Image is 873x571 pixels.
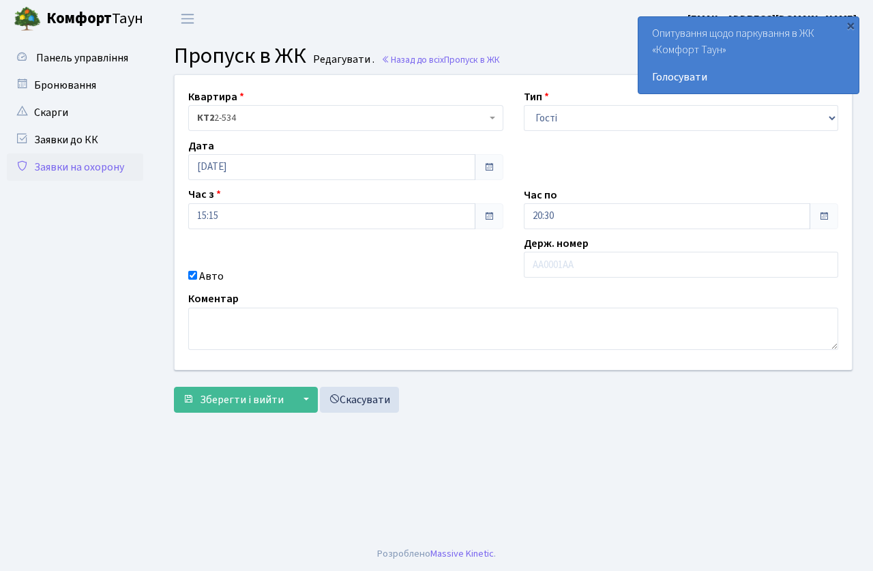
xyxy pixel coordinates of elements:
[524,252,839,278] input: AA0001AA
[638,17,859,93] div: Опитування щодо паркування в ЖК «Комфорт Таун»
[188,187,221,203] label: Час з
[197,111,214,125] b: КТ2
[188,89,244,105] label: Квартира
[652,69,845,85] a: Голосувати
[844,18,857,32] div: ×
[524,187,557,203] label: Час по
[310,53,374,66] small: Редагувати .
[320,387,399,413] a: Скасувати
[188,105,503,131] span: <b>КТ2</b>&nbsp;&nbsp;&nbsp;2-534
[430,546,494,561] a: Massive Kinetic
[381,53,500,66] a: Назад до всіхПропуск в ЖК
[524,89,549,105] label: Тип
[377,546,496,561] div: Розроблено .
[7,72,143,99] a: Бронювання
[188,291,239,308] label: Коментар
[7,44,143,72] a: Панель управління
[444,53,500,66] span: Пропуск в ЖК
[200,392,284,407] span: Зберегти і вийти
[199,268,224,284] label: Авто
[7,126,143,153] a: Заявки до КК
[36,50,128,65] span: Панель управління
[7,99,143,126] a: Скарги
[687,11,857,27] a: [EMAIL_ADDRESS][DOMAIN_NAME]
[197,111,486,125] span: <b>КТ2</b>&nbsp;&nbsp;&nbsp;2-534
[7,153,143,181] a: Заявки на охорону
[188,138,214,154] label: Дата
[524,235,589,252] label: Держ. номер
[46,8,112,29] b: Комфорт
[174,387,293,413] button: Зберегти і вийти
[14,5,41,33] img: logo.png
[174,40,306,72] span: Пропуск в ЖК
[171,8,205,30] button: Переключити навігацію
[46,8,143,31] span: Таун
[687,12,857,27] b: [EMAIL_ADDRESS][DOMAIN_NAME]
